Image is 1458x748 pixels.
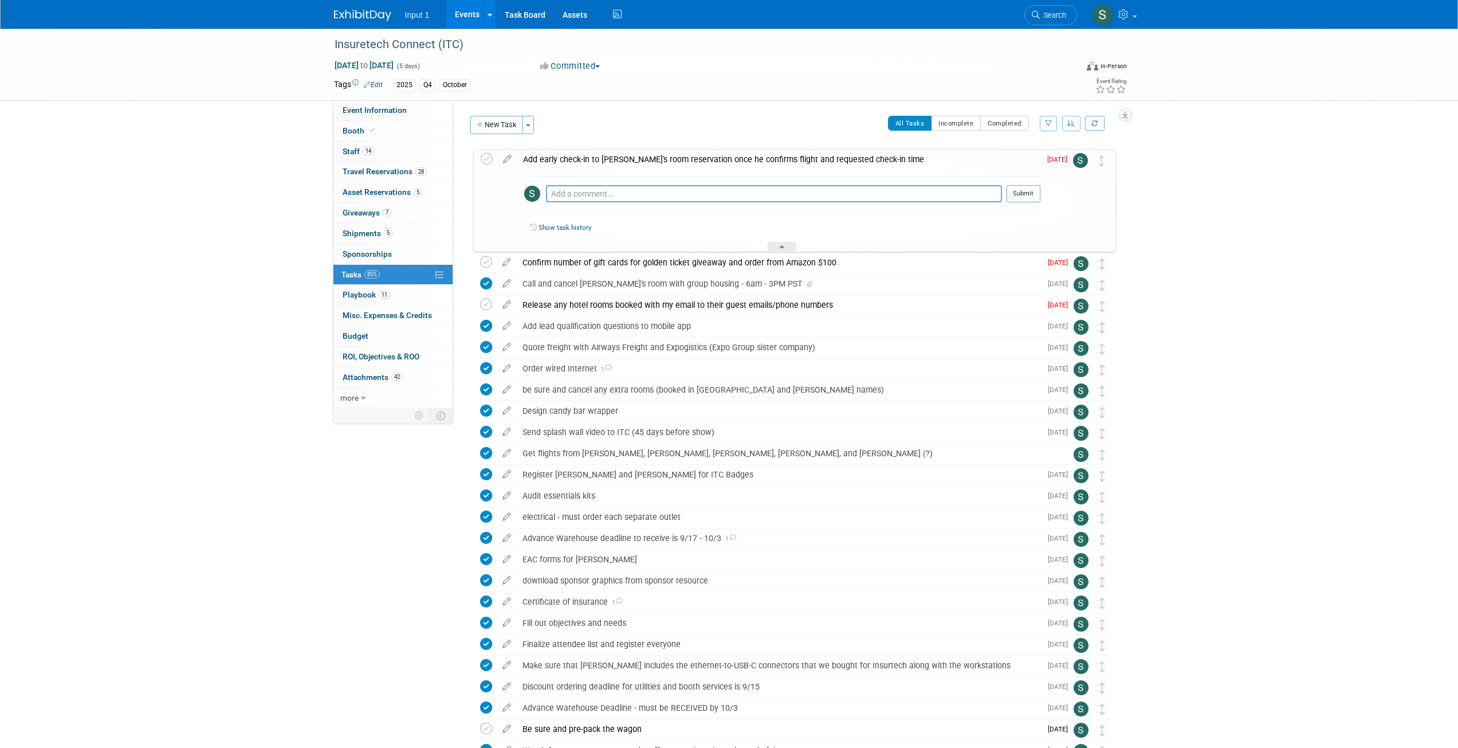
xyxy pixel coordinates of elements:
a: edit [497,639,517,649]
span: [DATE] [1048,661,1074,669]
button: Committed [536,60,604,72]
div: Finalize attendee list and register everyone [517,635,1041,654]
span: (5 days) [396,62,420,70]
img: Susan Stout [1074,574,1088,589]
img: Susan Stout [1073,153,1088,168]
td: Tags [334,79,383,92]
img: Susan Stout [524,186,540,202]
span: 1 [721,535,736,543]
i: Move task [1099,661,1105,672]
div: electrical - must order each separate outlet [517,507,1041,527]
div: Be sure and pre-pack the wagon [517,719,1041,739]
a: Giveaways7 [333,203,453,223]
div: Fill out objectives and needs [517,613,1041,633]
span: [DATE] [1048,407,1074,415]
img: Susan Stout [1074,617,1088,632]
a: edit [497,469,517,480]
div: Release any hotel rooms booked with my email to their guest emails/phone numbers [517,295,1041,315]
button: Submit [1007,185,1040,202]
span: 1 [608,599,623,606]
span: Budget [343,331,368,340]
div: Quote freight with Airways Freight and Expogistics (Expo Group sister company) [517,338,1041,357]
img: Susan Stout [1074,489,1088,504]
a: edit [497,491,517,501]
img: ExhibitDay [334,10,391,21]
img: Susan Stout [1074,299,1088,314]
img: Susan Stout [1074,659,1088,674]
span: [DATE] [1048,492,1074,500]
a: edit [497,321,517,331]
a: edit [497,597,517,607]
div: EAC forms for [PERSON_NAME] [517,550,1041,569]
div: Advance Warehouse deadline to receive is 9/17 - 10/3 [517,528,1041,548]
span: [DATE] [1048,704,1074,712]
img: Susan Stout [1074,277,1088,292]
span: Shipments [343,229,392,238]
img: Susan Stout [1074,702,1088,716]
img: Susan Stout [1074,341,1088,356]
img: Susan Stout [1074,532,1088,547]
span: 14 [363,147,374,155]
a: Show task history [539,224,591,232]
i: Move task [1099,386,1105,397]
img: Susan Stout [1074,468,1088,483]
a: Search [1024,5,1077,25]
a: Refresh [1085,116,1105,131]
a: edit [497,427,517,437]
a: Tasks85% [333,265,453,285]
a: edit [497,300,517,310]
div: Discount ordering deadline for utilities and booth services is 9/15 [517,677,1041,696]
img: Susan Stout [1074,447,1088,462]
i: Move task [1099,301,1105,312]
img: Susan Stout [1074,680,1088,695]
span: Search [1040,11,1066,19]
a: edit [497,363,517,374]
div: Event Rating [1095,79,1126,84]
img: Susan Stout [1074,553,1088,568]
img: Susan Stout [1074,320,1088,335]
span: 11 [379,291,390,299]
div: October [439,79,470,91]
a: Edit [364,81,383,89]
span: [DATE] [1048,428,1074,436]
a: Misc. Expenses & Credits [333,306,453,326]
span: [DATE] [1048,640,1074,648]
i: Move task [1099,471,1105,481]
a: Sponsorships [333,244,453,264]
span: Asset Reservations [343,187,422,197]
a: edit [497,724,517,734]
span: [DATE] [1048,386,1074,394]
img: Susan Stout [1074,362,1088,377]
div: Event Format [1009,60,1127,77]
i: Move task [1099,280,1105,291]
span: [DATE] [1048,343,1074,351]
div: Design candy bar wrapper [517,401,1041,421]
span: Tasks [341,270,380,279]
a: edit [497,533,517,543]
span: Sponsorships [343,249,392,259]
i: Move task [1099,322,1105,333]
span: [DATE] [1048,725,1074,733]
span: Event Information [343,105,407,115]
span: 5 [414,188,422,197]
img: Susan Stout [1074,723,1088,738]
img: Susan Stout [1074,426,1088,441]
i: Move task [1099,155,1105,166]
img: Susan Stout [1074,638,1088,653]
span: [DATE] [1048,259,1074,267]
span: Playbook [343,290,390,299]
span: [DATE] [1048,555,1074,563]
i: Move task [1099,598,1105,609]
a: edit [497,257,517,268]
div: Register [PERSON_NAME] and [PERSON_NAME] for ITC Badges [517,465,1041,484]
span: Travel Reservations [343,167,427,176]
a: edit [497,385,517,395]
div: Call and cancel [PERSON_NAME]'s room with group housing - 6am - 3PM PST [517,274,1041,293]
a: edit [497,660,517,671]
div: Order wired Internet [517,359,1041,378]
i: Booth reservation complete [370,127,375,134]
div: Confirm number of gift cards for golden ticket giveaway and order from Amazon $100 [517,253,1041,272]
span: [DATE] [1048,301,1074,309]
a: edit [497,618,517,628]
span: 1 [597,366,612,373]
